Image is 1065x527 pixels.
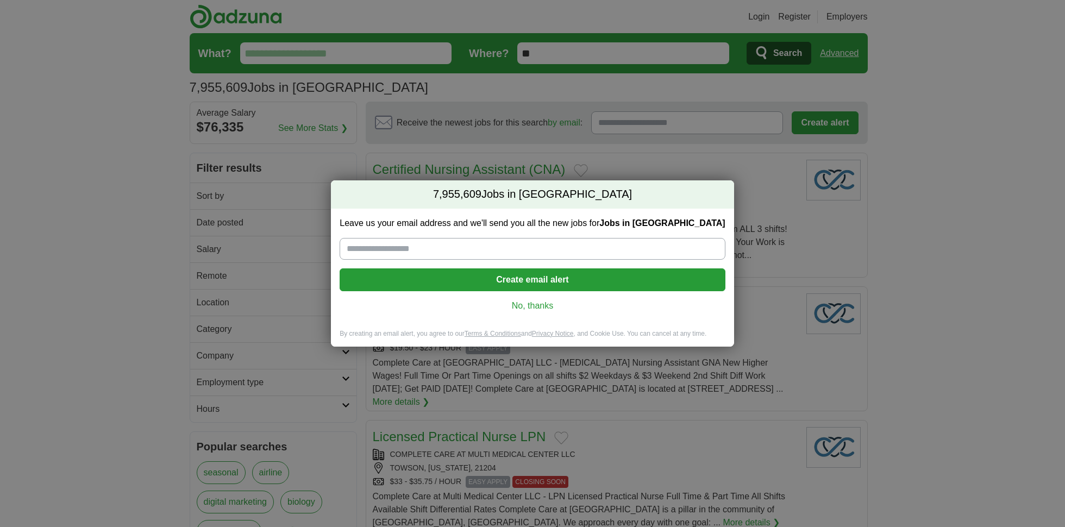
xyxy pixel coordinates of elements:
label: Leave us your email address and we'll send you all the new jobs for [340,217,725,229]
a: No, thanks [348,300,716,312]
button: Create email alert [340,268,725,291]
a: Terms & Conditions [465,330,521,337]
span: 7,955,609 [433,187,481,202]
h2: Jobs in [GEOGRAPHIC_DATA] [331,180,734,209]
div: By creating an email alert, you agree to our and , and Cookie Use. You can cancel at any time. [331,329,734,347]
strong: Jobs in [GEOGRAPHIC_DATA] [599,218,725,228]
a: Privacy Notice [532,330,574,337]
